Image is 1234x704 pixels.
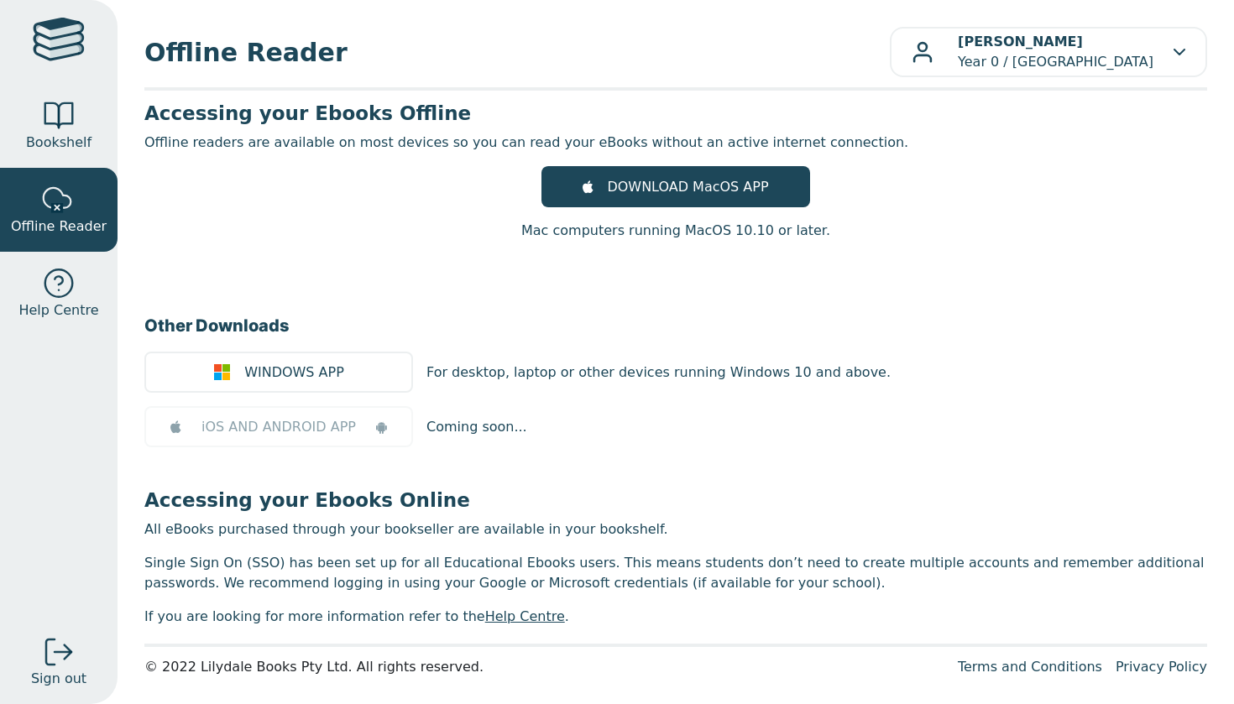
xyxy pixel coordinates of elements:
span: Offline Reader [144,34,890,71]
p: Mac computers running MacOS 10.10 or later. [521,221,830,241]
p: Coming soon... [426,417,527,437]
span: Bookshelf [26,133,92,153]
h3: Accessing your Ebooks Online [144,488,1207,513]
p: All eBooks purchased through your bookseller are available in your bookshelf. [144,519,1207,540]
a: Privacy Policy [1116,659,1207,675]
span: iOS AND ANDROID APP [201,417,356,437]
h3: Accessing your Ebooks Offline [144,101,1207,126]
a: Help Centre [485,608,565,624]
span: Offline Reader [11,216,107,237]
p: For desktop, laptop or other devices running Windows 10 and above. [426,362,891,383]
a: WINDOWS APP [144,352,413,393]
button: [PERSON_NAME]Year 0 / [GEOGRAPHIC_DATA] [890,27,1207,77]
span: Help Centre [18,300,98,321]
a: Terms and Conditions [958,659,1102,675]
b: [PERSON_NAME] [958,34,1083,50]
a: DOWNLOAD MacOS APP [541,166,810,207]
p: Year 0 / [GEOGRAPHIC_DATA] [958,32,1153,72]
p: If you are looking for more information refer to the . [144,607,1207,627]
span: DOWNLOAD MacOS APP [607,177,768,197]
span: Sign out [31,669,86,689]
p: Single Sign On (SSO) has been set up for all Educational Ebooks users. This means students don’t ... [144,553,1207,593]
div: © 2022 Lilydale Books Pty Ltd. All rights reserved. [144,657,944,677]
span: WINDOWS APP [244,362,344,383]
h3: Other Downloads [144,313,1207,338]
p: Offline readers are available on most devices so you can read your eBooks without an active inter... [144,133,1207,153]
